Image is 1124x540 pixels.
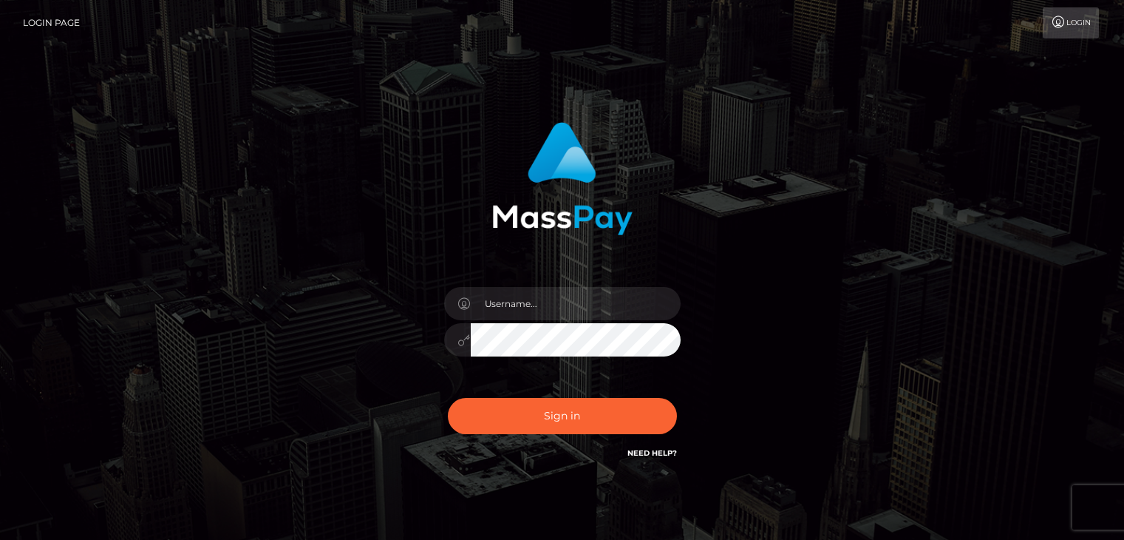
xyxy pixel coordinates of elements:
a: Login [1043,7,1099,38]
a: Login Page [23,7,80,38]
img: MassPay Login [492,122,633,235]
a: Need Help? [627,448,677,458]
button: Sign in [448,398,677,434]
input: Username... [471,287,681,320]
